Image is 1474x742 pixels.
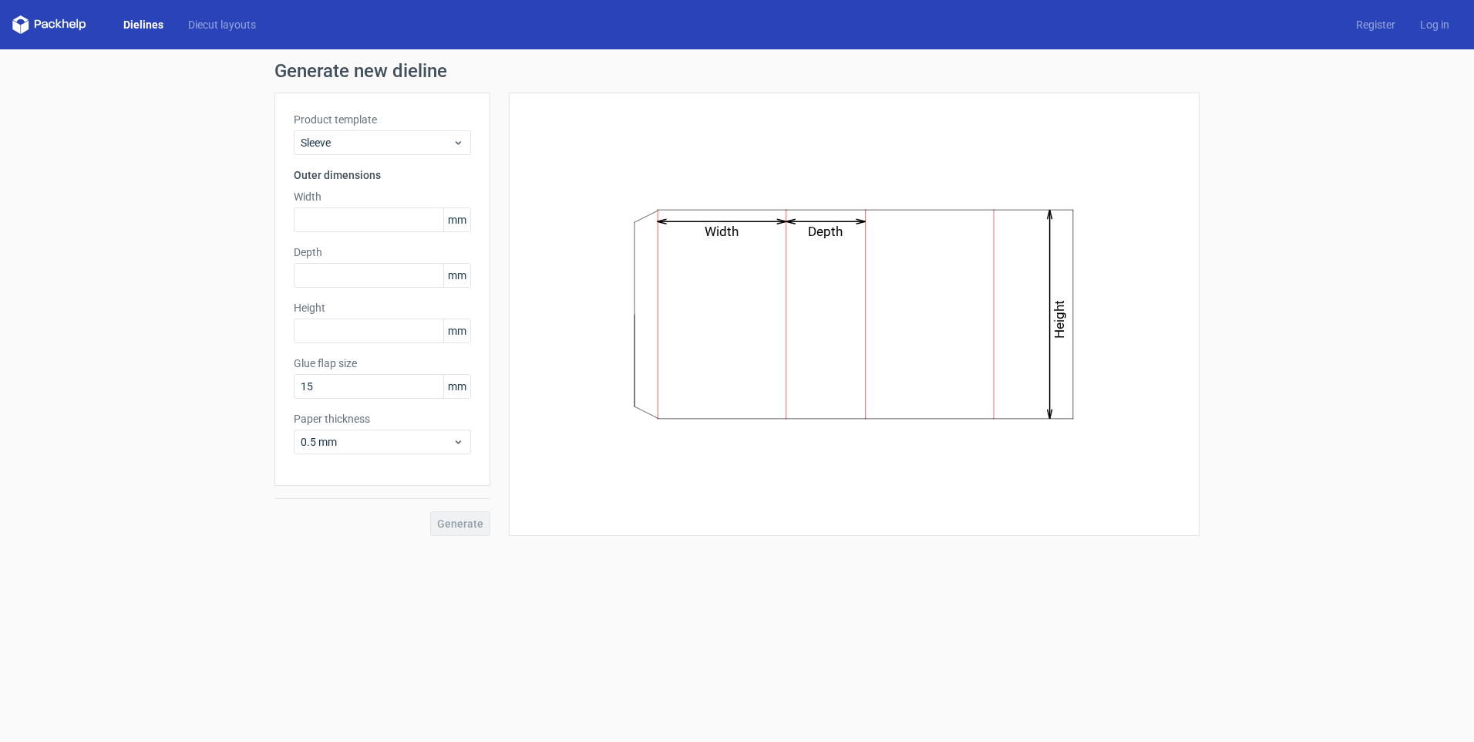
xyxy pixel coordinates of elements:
[294,411,471,427] label: Paper thickness
[301,434,453,450] span: 0.5 mm
[294,189,471,204] label: Width
[176,17,268,32] a: Diecut layouts
[111,17,176,32] a: Dielines
[294,167,471,183] h3: Outer dimensions
[443,375,470,398] span: mm
[294,112,471,127] label: Product template
[1052,300,1068,339] text: Height
[443,319,470,342] span: mm
[1344,17,1408,32] a: Register
[443,264,470,287] span: mm
[809,224,843,239] text: Depth
[443,208,470,231] span: mm
[1408,17,1462,32] a: Log in
[294,245,471,260] label: Depth
[301,135,453,150] span: Sleeve
[294,356,471,371] label: Glue flap size
[274,62,1200,80] h1: Generate new dieline
[294,300,471,315] label: Height
[705,224,739,239] text: Width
